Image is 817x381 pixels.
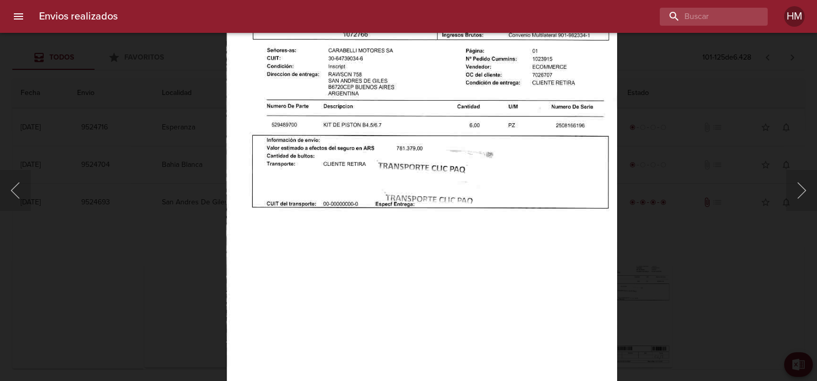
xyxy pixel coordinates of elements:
div: Abrir información de usuario [784,6,805,27]
div: HM [784,6,805,27]
button: Siguiente [786,170,817,211]
input: buscar [660,8,750,26]
h6: Envios realizados [39,8,118,25]
button: menu [6,4,31,29]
